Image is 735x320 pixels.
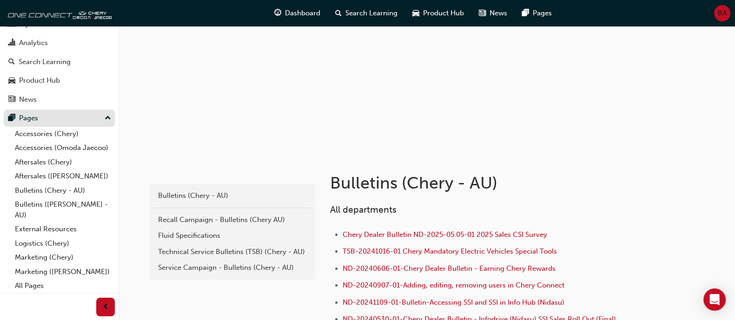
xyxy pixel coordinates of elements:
[11,265,115,279] a: Marketing ([PERSON_NAME])
[4,72,115,89] a: Product Hub
[11,236,115,251] a: Logistics (Chery)
[153,244,311,260] a: Technical Service Bulletins (TSB) (Chery - AU)
[153,260,311,276] a: Service Campaign - Bulletins (Chery - AU)
[19,38,48,48] div: Analytics
[718,8,727,19] span: BA
[5,4,112,22] img: oneconnect
[4,53,115,71] a: Search Learning
[8,114,15,123] span: pages-icon
[328,4,405,23] a: search-iconSearch Learning
[11,183,115,198] a: Bulletins (Chery - AU)
[267,4,328,23] a: guage-iconDashboard
[8,77,15,85] span: car-icon
[8,58,15,66] span: search-icon
[4,110,115,127] button: Pages
[11,250,115,265] a: Marketing (Chery)
[11,222,115,236] a: External Resources
[335,7,342,19] span: search-icon
[703,288,726,311] div: Open Intercom Messenger
[4,91,115,108] a: News
[153,212,311,228] a: Recall Campaign - Bulletins (Chery AU)
[19,57,71,67] div: Search Learning
[4,34,115,52] a: Analytics
[8,39,15,47] span: chart-icon
[11,141,115,155] a: Accessories (Omoda Jaecoo)
[19,75,60,86] div: Product Hub
[343,247,557,255] a: TSB-20241016-01 Chery Mandatory Electric Vehicles Special Tools
[8,96,15,104] span: news-icon
[285,8,320,19] span: Dashboard
[343,281,564,289] a: ND-20240907-01-Adding, editing, removing users in Chery Connect
[423,8,464,19] span: Product Hub
[11,279,115,293] a: All Pages
[158,190,307,201] div: Bulletins (Chery - AU)
[330,173,635,193] h1: Bulletins (Chery - AU)
[405,4,471,23] a: car-iconProduct Hub
[11,169,115,183] a: Aftersales ([PERSON_NAME])
[522,7,529,19] span: pages-icon
[158,262,307,273] div: Service Campaign - Bulletins (Chery - AU)
[11,127,115,141] a: Accessories (Chery)
[515,4,559,23] a: pages-iconPages
[490,8,507,19] span: News
[274,7,281,19] span: guage-icon
[714,5,730,21] button: BA
[533,8,552,19] span: Pages
[158,215,307,225] div: Recall Campaign - Bulletins (Chery AU)
[330,204,397,215] span: All departments
[343,298,564,307] a: ND-20241109-01-Bulletin-Accessing SSI and SSI in Info Hub (Nidasu)
[19,94,37,105] div: News
[102,301,109,313] span: prev-icon
[153,188,311,204] a: Bulletins (Chery - AU)
[345,8,397,19] span: Search Learning
[412,7,419,19] span: car-icon
[158,247,307,257] div: Technical Service Bulletins (TSB) (Chery - AU)
[153,228,311,244] a: Fluid Specifications
[343,264,556,273] a: ND-20240606-01-Chery Dealer Bulletin - Earning Chery Rewards
[343,230,547,239] a: Chery Dealer Bulletin ND-2025-05.05-01 2025 Sales CSI Survey
[479,7,486,19] span: news-icon
[8,20,15,29] span: people-icon
[11,197,115,222] a: Bulletins ([PERSON_NAME] - AU)
[11,155,115,170] a: Aftersales (Chery)
[105,112,111,124] span: up-icon
[471,4,515,23] a: news-iconNews
[19,113,38,124] div: Pages
[158,230,307,241] div: Fluid Specifications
